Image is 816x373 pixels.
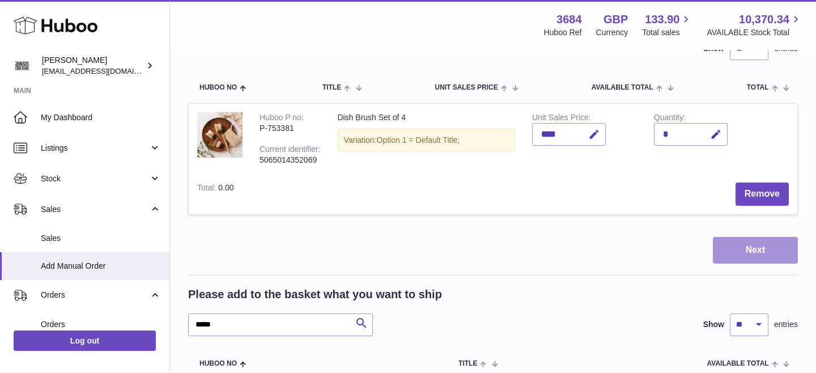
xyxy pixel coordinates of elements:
[41,112,161,123] span: My Dashboard
[260,155,320,166] div: 5065014352069
[435,84,498,91] span: Unit Sales Price
[41,204,149,215] span: Sales
[556,12,582,27] strong: 3684
[736,183,789,206] button: Remove
[41,261,161,272] span: Add Manual Order
[41,143,149,154] span: Listings
[654,113,686,125] label: Quantity
[42,66,167,75] span: [EMAIL_ADDRESS][DOMAIN_NAME]
[41,290,149,300] span: Orders
[197,183,218,195] label: Total
[544,27,582,38] div: Huboo Ref
[747,84,769,91] span: Total
[642,27,692,38] span: Total sales
[592,84,653,91] span: AVAILABLE Total
[199,84,237,91] span: Huboo no
[642,12,692,38] a: 133.90 Total sales
[774,319,798,330] span: entries
[218,183,233,192] span: 0.00
[532,113,590,125] label: Unit Sales Price
[260,113,304,125] div: Huboo P no
[703,319,724,330] label: Show
[197,112,243,158] img: Dish Brush Set of 4
[603,12,628,27] strong: GBP
[260,145,320,156] div: Current identifier
[377,135,460,145] span: Option 1 = Default Title;
[707,360,769,367] span: AVAILABLE Total
[41,319,161,330] span: Orders
[645,12,679,27] span: 133.90
[337,129,515,152] div: Variation:
[329,104,524,174] td: Dish Brush Set of 4
[458,360,477,367] span: Title
[14,330,156,351] a: Log out
[260,123,320,134] div: P-753381
[707,27,802,38] span: AVAILABLE Stock Total
[14,57,31,74] img: theinternationalventure@gmail.com
[596,27,628,38] div: Currency
[41,173,149,184] span: Stock
[41,233,161,244] span: Sales
[713,237,798,264] button: Next
[707,12,802,38] a: 10,370.34 AVAILABLE Stock Total
[188,287,442,302] h2: Please add to the basket what you want to ship
[199,360,237,367] span: Huboo no
[739,12,789,27] span: 10,370.34
[42,55,144,77] div: [PERSON_NAME]
[322,84,341,91] span: Title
